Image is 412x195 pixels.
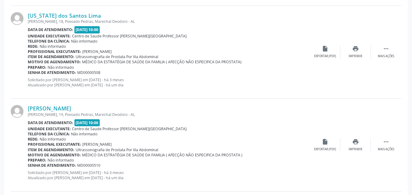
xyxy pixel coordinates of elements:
[28,49,81,54] b: Profissional executante:
[28,170,310,180] p: Solicitado por [PERSON_NAME] em [DATE] - há 3 meses Atualizado por [PERSON_NAME] em [DATE] - há u...
[28,131,70,137] b: Telefone da clínica:
[82,152,242,158] span: MÉDICO DA ESTRATÉGIA DE SAÚDE DA FAMILIA ( AFECÇÃO NÃO ESPECIFICA DA PROSTATA )
[28,147,74,152] b: Item de agendamento:
[82,142,112,147] span: [PERSON_NAME]
[28,33,71,39] b: Unidade executante:
[349,147,362,151] div: Imprimir
[28,112,310,117] div: [PERSON_NAME], 19, Povoado Pedras, Marechal Deodoro - AL
[28,39,70,44] b: Telefone da clínica:
[378,54,394,58] div: Mais ações
[28,152,81,158] b: Motivo de agendamento:
[322,138,328,145] i: insert_drive_file
[314,54,336,58] div: Exportar (PDF)
[48,158,74,163] span: Não informado
[28,137,38,142] b: Rede:
[74,26,100,33] span: [DATE] 10:00
[72,126,187,131] span: Centro de Saude Professor [PERSON_NAME][GEOGRAPHIC_DATA]
[77,70,100,75] span: MD00000508
[71,39,97,44] span: Não informado
[82,49,112,54] span: [PERSON_NAME]
[378,147,394,151] div: Mais ações
[76,147,158,152] span: Ultrassonografia de Prostata Por Via Abdominal
[48,65,74,70] span: Não informado
[28,59,81,64] b: Motivo de agendamento:
[383,45,389,52] i: 
[352,138,359,145] i: print
[40,44,66,49] span: Não informado
[28,27,73,32] b: Data de atendimento:
[28,54,74,59] b: Item de agendamento:
[322,45,328,52] i: insert_drive_file
[314,147,336,151] div: Exportar (PDF)
[11,105,23,118] img: img
[28,105,71,112] a: [PERSON_NAME]
[76,54,158,59] span: Ultrassonografia de Prostata Por Via Abdominal
[28,44,38,49] b: Rede:
[28,120,73,125] b: Data de atendimento:
[28,70,76,75] b: Senha de atendimento:
[82,59,242,64] span: MÉDICO DA ESTRATÉGIA DE SAÚDE DA FAMILIA ( AFECÇÃO NÃO ESPECIFICA DA PROSTATA)
[383,138,389,145] i: 
[72,33,187,39] span: Centro de Saude Professor [PERSON_NAME][GEOGRAPHIC_DATA]
[28,126,71,131] b: Unidade executante:
[40,137,66,142] span: Não informado
[71,131,97,137] span: Não informado
[352,45,359,52] i: print
[74,119,100,126] span: [DATE] 10:00
[28,158,46,163] b: Preparo:
[28,65,46,70] b: Preparo:
[349,54,362,58] div: Imprimir
[77,163,100,168] span: MD00000510
[11,12,23,25] img: img
[28,19,310,24] div: [PERSON_NAME], 18, Povoado Pedras, Marechal Deodoro - AL
[28,142,81,147] b: Profissional executante:
[28,77,310,88] p: Solicitado por [PERSON_NAME] em [DATE] - há 3 meses Atualizado por [PERSON_NAME] em [DATE] - há u...
[28,163,76,168] b: Senha de atendimento:
[28,12,101,19] a: [US_STATE] dos Santos Lima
